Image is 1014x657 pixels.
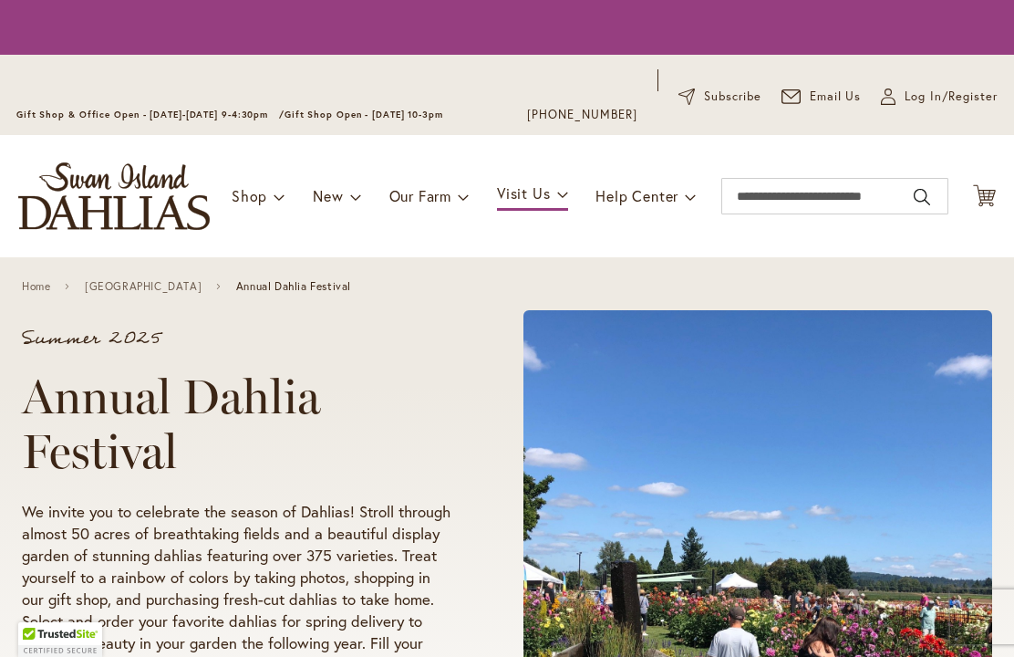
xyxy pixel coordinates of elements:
h1: Annual Dahlia Festival [22,370,454,479]
span: New [313,186,343,205]
div: TrustedSite Certified [18,622,102,657]
span: Annual Dahlia Festival [236,280,351,293]
span: Shop [232,186,267,205]
a: Home [22,280,50,293]
span: Visit Us [497,183,550,203]
a: Log In/Register [881,88,998,106]
a: Subscribe [678,88,761,106]
span: Log In/Register [905,88,998,106]
span: Help Center [595,186,678,205]
span: Gift Shop & Office Open - [DATE]-[DATE] 9-4:30pm / [16,109,285,120]
p: Summer 2025 [22,329,454,348]
button: Search [914,182,930,212]
span: Our Farm [389,186,451,205]
a: [PHONE_NUMBER] [527,106,637,124]
span: Gift Shop Open - [DATE] 10-3pm [285,109,443,120]
a: [GEOGRAPHIC_DATA] [85,280,202,293]
a: store logo [18,162,210,230]
span: Subscribe [704,88,761,106]
a: Email Us [781,88,862,106]
span: Email Us [810,88,862,106]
